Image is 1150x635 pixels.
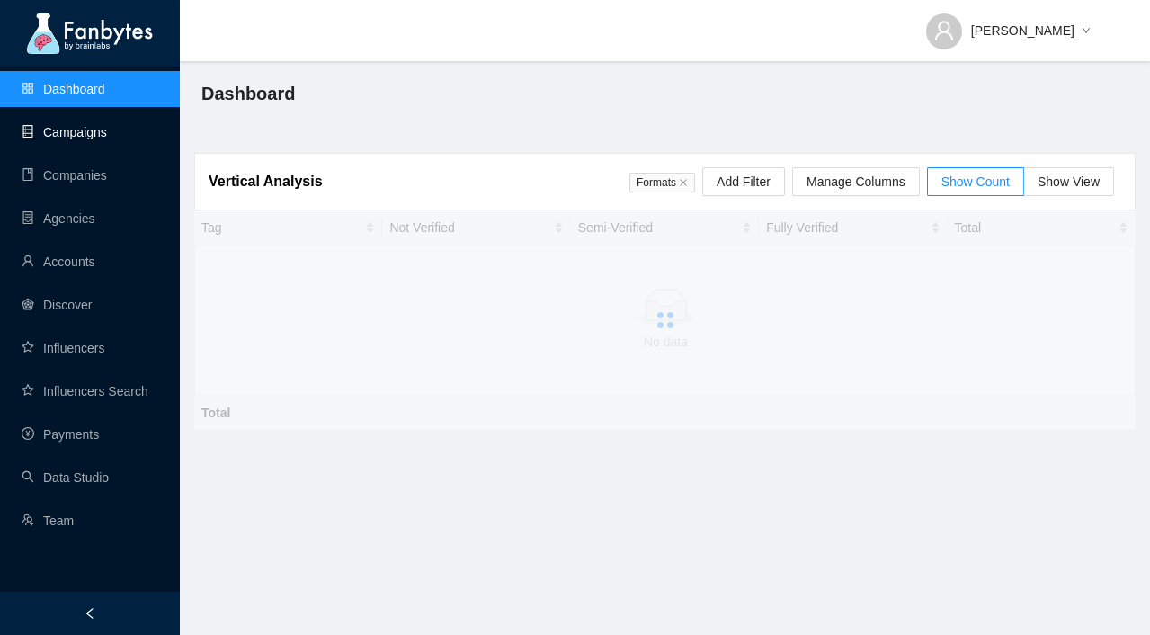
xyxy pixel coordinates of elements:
a: appstoreDashboard [22,82,105,96]
a: usergroup-addTeam [22,514,74,528]
span: Formats [629,173,695,192]
span: left [84,607,96,620]
span: [PERSON_NAME] [971,21,1074,40]
span: down [1082,26,1091,37]
a: bookCompanies [22,168,107,183]
span: Show Count [941,174,1010,189]
span: user [933,20,955,41]
span: Dashboard [201,79,295,108]
span: Manage Columns [807,172,905,192]
a: starInfluencers Search [22,384,148,398]
span: close [679,178,688,187]
article: Vertical Analysis [209,170,323,192]
button: Add Filter [702,167,785,196]
a: searchData Studio [22,470,109,485]
span: Add Filter [717,172,771,192]
button: Manage Columns [792,167,920,196]
span: Show View [1038,174,1100,189]
a: containerAgencies [22,211,95,226]
a: pay-circlePayments [22,427,99,442]
a: radar-chartDiscover [22,298,92,312]
button: [PERSON_NAME]down [912,9,1105,38]
a: starInfluencers [22,341,104,355]
a: userAccounts [22,255,95,269]
a: databaseCampaigns [22,125,107,139]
